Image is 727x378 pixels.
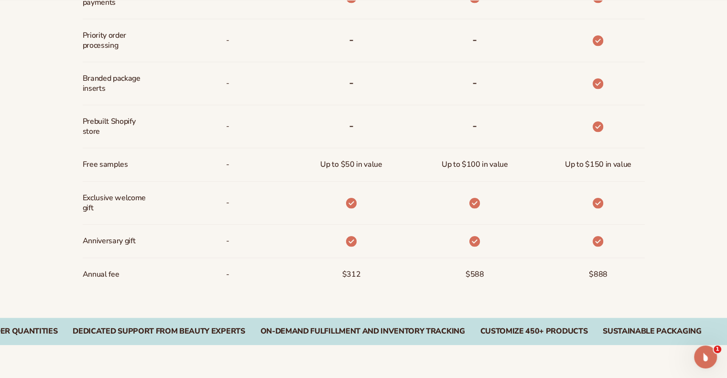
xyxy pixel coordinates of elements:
[226,232,229,250] span: -
[320,156,382,173] span: Up to $50 in value
[226,266,229,283] span: -
[565,156,631,173] span: Up to $150 in value
[472,118,477,133] b: -
[83,27,146,54] span: Priority order processing
[83,70,146,97] span: Branded package inserts
[226,156,229,173] span: -
[442,156,508,173] span: Up to $100 in value
[83,189,146,217] span: Exclusive welcome gift
[73,327,245,336] div: Dedicated Support From Beauty Experts
[342,266,361,283] span: $312
[349,118,354,133] b: -
[480,327,587,336] div: CUSTOMIZE 450+ PRODUCTS
[83,113,146,140] span: Prebuilt Shopify store
[226,32,229,49] span: -
[589,266,608,283] span: $888
[714,346,721,353] span: 1
[349,32,354,47] b: -
[466,266,484,283] span: $588
[83,266,119,283] span: Annual fee
[83,156,128,173] span: Free samples
[226,118,229,135] span: -
[226,194,229,212] span: -
[260,327,465,336] div: On-Demand Fulfillment and Inventory Tracking
[83,232,136,250] span: Anniversary gift
[349,75,354,90] b: -
[226,75,229,92] span: -
[472,32,477,47] b: -
[694,346,717,368] iframe: Intercom live chat
[472,75,477,90] b: -
[603,327,701,336] div: SUSTAINABLE PACKAGING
